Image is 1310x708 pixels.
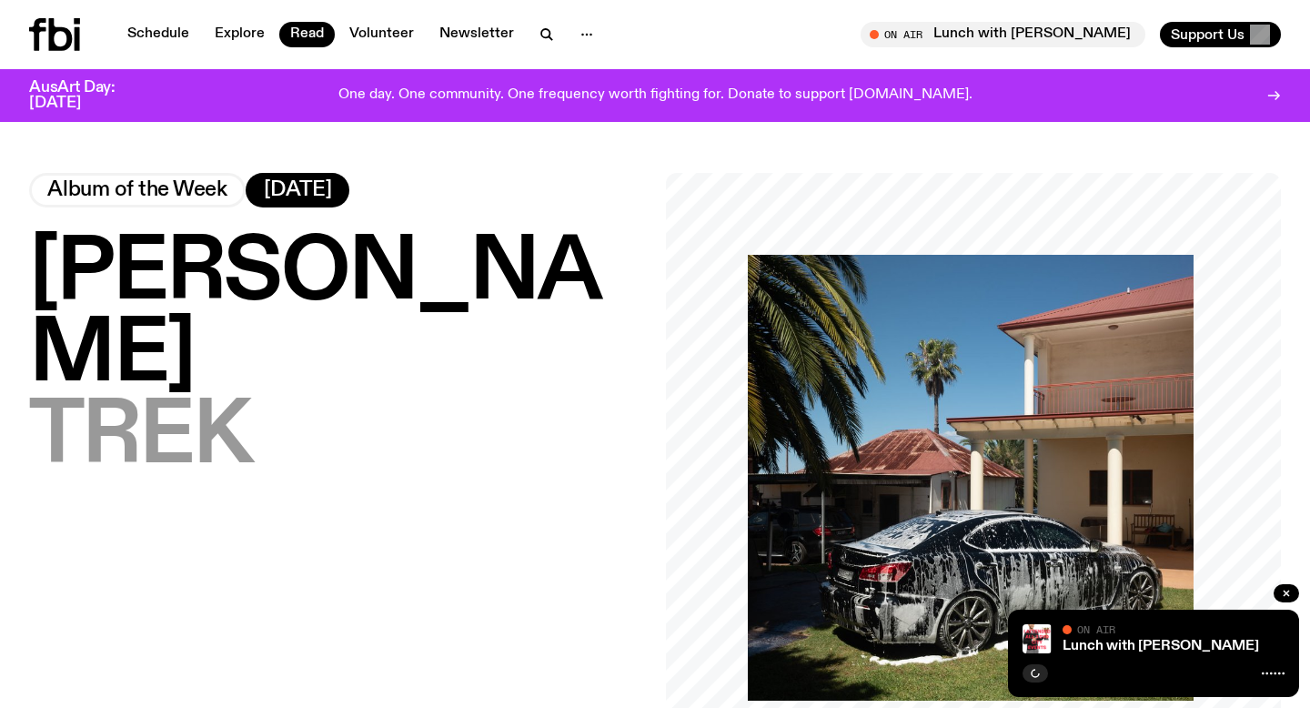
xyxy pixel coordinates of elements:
[29,228,600,401] span: [PERSON_NAME]
[47,180,227,200] span: Album of the Week
[1063,639,1259,653] a: Lunch with [PERSON_NAME]
[204,22,276,47] a: Explore
[29,80,146,111] h3: AusArt Day: [DATE]
[1171,26,1244,43] span: Support Us
[279,22,335,47] a: Read
[1077,623,1115,635] span: On Air
[29,392,250,483] span: TREK
[338,87,972,104] p: One day. One community. One frequency worth fighting for. Donate to support [DOMAIN_NAME].
[1160,22,1281,47] button: Support Us
[264,180,332,200] span: [DATE]
[861,22,1145,47] button: On AirLunch with [PERSON_NAME]
[338,22,425,47] a: Volunteer
[428,22,525,47] a: Newsletter
[116,22,200,47] a: Schedule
